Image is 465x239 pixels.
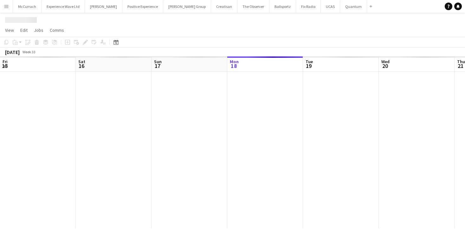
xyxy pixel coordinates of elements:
[154,59,162,64] span: Sun
[5,49,20,55] div: [DATE]
[381,59,390,64] span: Wed
[457,59,465,64] span: Thu
[31,26,46,34] a: Jobs
[456,62,465,70] span: 21
[230,59,239,64] span: Mon
[2,62,8,70] span: 15
[211,0,237,13] button: Creatisan
[296,0,321,13] button: Fix Radio
[163,0,211,13] button: [PERSON_NAME] Group
[305,62,313,70] span: 19
[77,62,85,70] span: 16
[237,0,269,13] button: The Observer
[306,59,313,64] span: Tue
[3,26,16,34] a: View
[269,0,296,13] button: Ballsportz
[18,26,30,34] a: Edit
[122,0,163,13] button: Positive Experience
[34,27,43,33] span: Jobs
[13,0,42,13] button: McCurrach
[3,59,8,64] span: Fri
[42,0,85,13] button: Experience Wave Ltd
[380,62,390,70] span: 20
[47,26,67,34] a: Comms
[78,59,85,64] span: Sat
[229,62,239,70] span: 18
[5,27,14,33] span: View
[85,0,122,13] button: [PERSON_NAME]
[153,62,162,70] span: 17
[20,27,28,33] span: Edit
[340,0,367,13] button: Quantum
[50,27,64,33] span: Comms
[21,50,37,54] span: Week 33
[321,0,340,13] button: UCAS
